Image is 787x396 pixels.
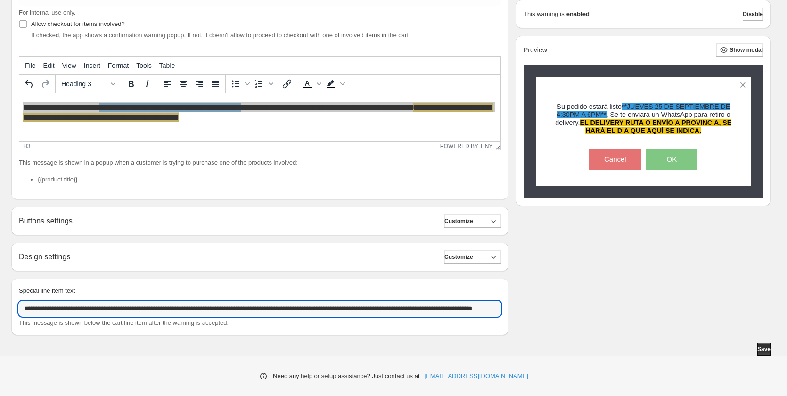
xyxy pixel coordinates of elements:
[757,343,771,356] button: Save
[57,76,119,92] button: Formats
[251,76,275,92] div: Numbered list
[299,76,323,92] div: Text color
[175,76,191,92] button: Align center
[444,214,501,228] button: Customize
[757,346,771,353] span: Save
[139,76,155,92] button: Italic
[730,46,763,54] span: Show modal
[444,253,473,261] span: Customize
[323,76,346,92] div: Background color
[123,76,139,92] button: Bold
[19,216,73,225] h2: Buttons settings
[580,119,731,134] span: EL DELIVERY RUTA O ENVÍO A PROVINCIA, SE HARÁ EL DÍA QUE AQUÍ SE INDICA.
[19,319,229,326] span: This message is shown below the cart line item after the warning is accepted.
[646,149,697,170] button: OK
[444,217,473,225] span: Customize
[492,142,500,150] div: Resize
[23,143,30,149] div: h3
[25,62,36,69] span: File
[43,62,55,69] span: Edit
[191,76,207,92] button: Align right
[524,46,547,54] h2: Preview
[38,175,501,184] li: {{product.title}}
[716,43,763,57] button: Show modal
[19,158,501,167] p: This message is shown in a popup when a customer is trying to purchase one of the products involved:
[21,76,37,92] button: Undo
[62,62,76,69] span: View
[279,76,295,92] button: Insert/edit link
[425,371,528,381] a: [EMAIL_ADDRESS][DOMAIN_NAME]
[589,149,641,170] button: Cancel
[566,9,590,19] strong: enabled
[743,8,763,21] button: Disable
[61,80,107,88] span: Heading 3
[207,76,223,92] button: Justify
[444,250,501,264] button: Customize
[84,62,100,69] span: Insert
[19,93,500,141] iframe: Rich Text Area
[19,252,70,261] h2: Design settings
[552,103,735,135] h3: Su pedido estará listo , Se te enviará un WhatsApp para retiro o delivery.
[440,143,493,149] a: Powered by Tiny
[136,62,152,69] span: Tools
[159,76,175,92] button: Align left
[19,9,75,16] span: For internal use only.
[19,287,75,294] span: Special line item text
[557,103,730,118] span: **JUEVES 25 DE SEPTIEMBRE DE 4:30PM A 6PM**
[108,62,129,69] span: Format
[159,62,175,69] span: Table
[743,10,763,18] span: Disable
[228,76,251,92] div: Bullet list
[524,9,565,19] p: This warning is
[37,76,53,92] button: Redo
[31,20,125,27] span: Allow checkout for items involved?
[31,32,409,39] span: If checked, the app shows a confirmation warning popup. If not, it doesn't allow to proceed to ch...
